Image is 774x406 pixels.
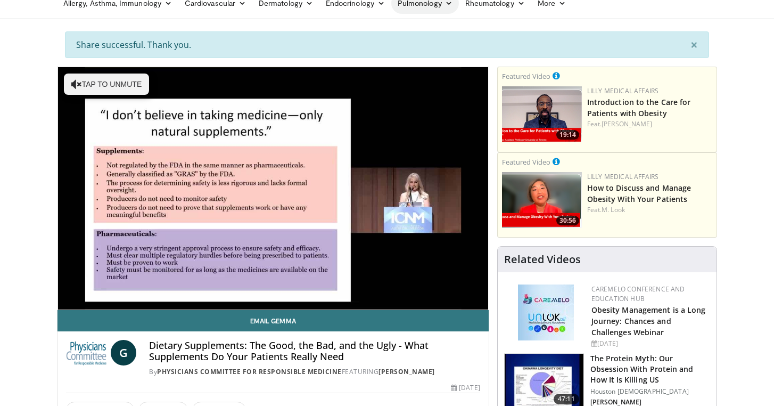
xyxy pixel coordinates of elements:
video-js: Video Player [57,67,489,310]
div: By FEATURING [149,367,480,377]
a: CaReMeLO Conference and Education Hub [591,285,685,303]
img: acc2e291-ced4-4dd5-b17b-d06994da28f3.png.150x105_q85_crop-smart_upscale.png [502,86,582,142]
a: [PERSON_NAME] [378,367,435,376]
img: Physicians Committee for Responsible Medicine [66,340,106,366]
a: G [111,340,136,366]
div: [DATE] [591,339,708,348]
div: Feat. [587,205,712,215]
div: Share successful. Thank you. [65,31,709,58]
a: 19:14 [502,86,582,142]
button: × [680,32,709,58]
img: c98a6a29-1ea0-4bd5-8cf5-4d1e188984a7.png.150x105_q85_crop-smart_upscale.png [502,172,582,228]
a: Lilly Medical Affairs [587,172,659,181]
small: Featured Video [502,157,550,167]
a: Lilly Medical Affairs [587,86,659,95]
button: Tap to unmute [64,74,149,95]
span: 30:56 [556,216,579,225]
img: 45df64a9-a6de-482c-8a90-ada250f7980c.png.150x105_q85_autocrop_double_scale_upscale_version-0.2.jpg [518,285,574,340]
a: How to Discuss and Manage Obesity With Your Patients [587,183,691,204]
a: Email Gemma [57,310,489,331]
a: Introduction to the Care for Patients with Obesity [587,97,691,118]
div: [DATE] [451,383,480,393]
a: 30:56 [502,172,582,228]
h4: Dietary Supplements: The Good, the Bad, and the Ugly - What Supplements Do Your Patients Really Need [149,340,480,363]
a: M. Look [602,205,625,214]
span: 19:14 [556,130,579,140]
h4: Related Videos [504,253,581,266]
h3: The Protein Myth: Our Obsession With Protein and How It Is Killing US [590,353,710,385]
div: Feat. [587,119,712,129]
a: [PERSON_NAME] [602,119,652,128]
p: Houston [DEMOGRAPHIC_DATA] [590,387,710,396]
span: 47:11 [554,394,579,404]
small: Featured Video [502,71,550,81]
a: Obesity Management is a Long Journey: Chances and Challenges Webinar [591,305,706,337]
a: Physicians Committee for Responsible Medicine [157,367,342,376]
